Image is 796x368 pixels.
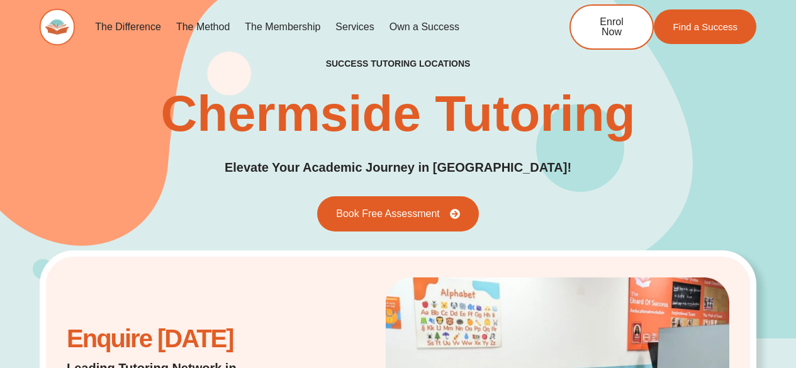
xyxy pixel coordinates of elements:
a: The Difference [87,13,169,42]
h1: Chermside Tutoring [160,89,635,139]
a: The Method [169,13,237,42]
span: Find a Success [673,22,737,31]
a: Services [328,13,381,42]
h2: Enquire [DATE] [67,331,300,347]
span: Book Free Assessment [336,209,440,219]
nav: Menu [87,13,528,42]
a: Own a Success [382,13,467,42]
a: Find a Success [654,9,756,44]
a: Enrol Now [569,4,654,50]
p: Elevate Your Academic Journey in [GEOGRAPHIC_DATA]! [225,158,571,177]
a: The Membership [237,13,328,42]
a: Book Free Assessment [317,196,479,231]
span: Enrol Now [590,17,634,37]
